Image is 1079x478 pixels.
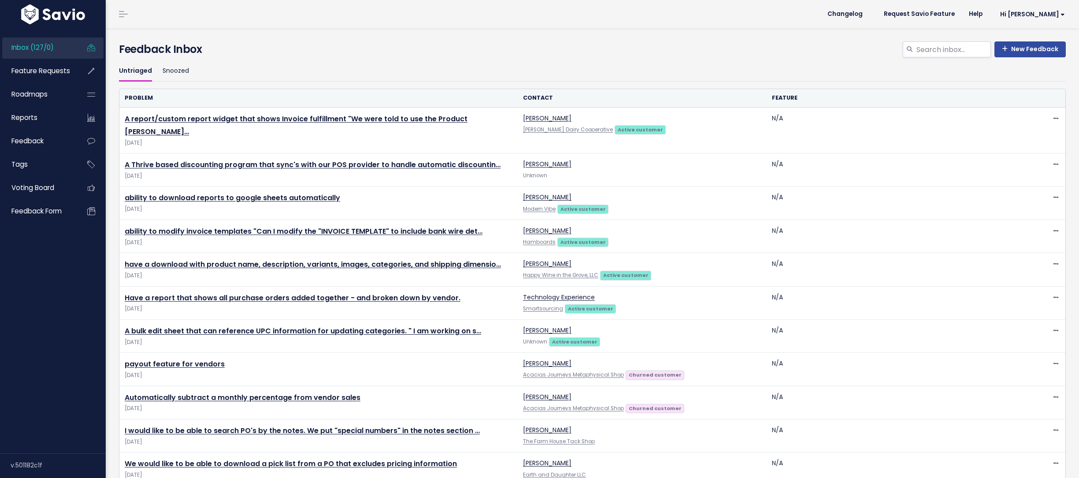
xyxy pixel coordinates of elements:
[11,136,44,146] span: Feedback
[523,126,613,133] a: [PERSON_NAME] Dairy Cooperative
[2,131,73,151] a: Feedback
[125,172,512,181] span: [DATE]
[615,125,666,134] a: Active customer
[523,371,624,378] a: Acacias Journeys Metaphysical Shop
[19,4,87,24] img: logo-white.9d6f32f41409.svg
[523,239,556,246] a: Hamboards
[125,226,482,236] a: ability to modify invoice templates "Can I modify the "INVOICE TEMPLATE" to include bank wire det…
[518,89,767,107] th: Contact
[125,326,481,336] a: A bulk edit sheet that can reference UPC information for updating categories. " I am working on s…
[767,89,1016,107] th: Feature
[523,226,571,235] a: [PERSON_NAME]
[568,305,613,312] strong: Active customer
[11,66,70,75] span: Feature Requests
[767,153,1016,187] td: N/A
[2,61,73,81] a: Feature Requests
[119,61,152,82] a: Untriaged
[125,193,340,203] a: ability to download reports to google sheets automatically
[523,272,598,279] a: Happy Wine in the Grove, LLC
[523,459,571,467] a: [PERSON_NAME]
[629,371,682,378] strong: Churned customer
[767,319,1016,352] td: N/A
[994,41,1066,57] a: New Feedback
[2,37,73,58] a: Inbox (127/0)
[125,359,225,369] a: payout feature for vendors
[11,43,54,52] span: Inbox (127/0)
[560,205,606,213] strong: Active customer
[523,359,571,368] a: [PERSON_NAME]
[523,305,563,312] a: Smartsourcing
[11,90,48,99] span: Roadmaps
[557,237,608,246] a: Active customer
[125,205,512,214] span: [DATE]
[767,108,1016,153] td: N/A
[2,178,73,198] a: Voting Board
[11,160,28,169] span: Tags
[560,239,606,246] strong: Active customer
[523,160,571,168] a: [PERSON_NAME]
[125,238,512,247] span: [DATE]
[549,337,600,346] a: Active customer
[125,160,501,170] a: A Thrive based discounting program that sync's with our POS provider to handle automatic discountin…
[552,338,597,345] strong: Active customer
[2,108,73,128] a: Reports
[11,113,37,122] span: Reports
[767,353,1016,386] td: N/A
[523,338,547,345] span: Unknown
[523,205,556,213] a: Modern Vibe
[11,183,54,192] span: Voting Board
[125,338,512,347] span: [DATE]
[767,286,1016,319] td: N/A
[565,304,616,313] a: Active customer
[125,138,512,148] span: [DATE]
[119,61,1066,82] ul: Filter feature requests
[767,253,1016,286] td: N/A
[125,392,360,403] a: Automatically subtract a monthly percentage from vendor sales
[523,114,571,123] a: [PERSON_NAME]
[916,41,991,57] input: Search inbox...
[11,454,106,477] div: v.501182c1f
[2,84,73,105] a: Roadmaps
[629,405,682,412] strong: Churned customer
[523,259,571,268] a: [PERSON_NAME]
[125,426,480,436] a: I would like to be able to search PO's by the notes. We put "special numbers" in the notes section …
[767,220,1016,253] td: N/A
[600,270,651,279] a: Active customer
[2,201,73,221] a: Feedback form
[2,154,73,175] a: Tags
[523,193,571,202] a: [PERSON_NAME]
[618,126,663,133] strong: Active customer
[163,61,189,82] a: Snoozed
[523,405,624,412] a: Acacias Journeys Metaphysical Shop
[125,437,512,447] span: [DATE]
[125,259,501,269] a: have a download with product name, description, variants, images, categories, and shipping dimensio…
[523,172,547,179] span: Unknown
[125,304,512,314] span: [DATE]
[1000,11,1065,18] span: Hi [PERSON_NAME]
[523,392,571,401] a: [PERSON_NAME]
[119,89,518,107] th: Problem
[125,293,460,303] a: Have a report that shows all purchase orders added together - and broken down by vendor.
[125,404,512,413] span: [DATE]
[523,326,571,335] a: [PERSON_NAME]
[767,419,1016,452] td: N/A
[767,187,1016,220] td: N/A
[523,438,595,445] a: The Farm House Tack Shop
[125,459,457,469] a: We would like to be able to download a pick list from a PO that excludes pricing information
[523,426,571,434] a: [PERSON_NAME]
[767,386,1016,419] td: N/A
[962,7,990,21] a: Help
[125,114,467,137] a: A report/custom report widget that shows Invoice fulfillment "We were told to use the Product [PE...
[125,271,512,280] span: [DATE]
[557,204,608,213] a: Active customer
[11,206,62,216] span: Feedback form
[827,11,863,17] span: Changelog
[523,293,595,302] a: Technology Experience
[119,41,1066,57] h4: Feedback Inbox
[990,7,1072,21] a: Hi [PERSON_NAME]
[125,371,512,380] span: [DATE]
[626,370,684,379] a: Churned customer
[877,7,962,21] a: Request Savio Feature
[626,403,684,412] a: Churned customer
[603,272,649,279] strong: Active customer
